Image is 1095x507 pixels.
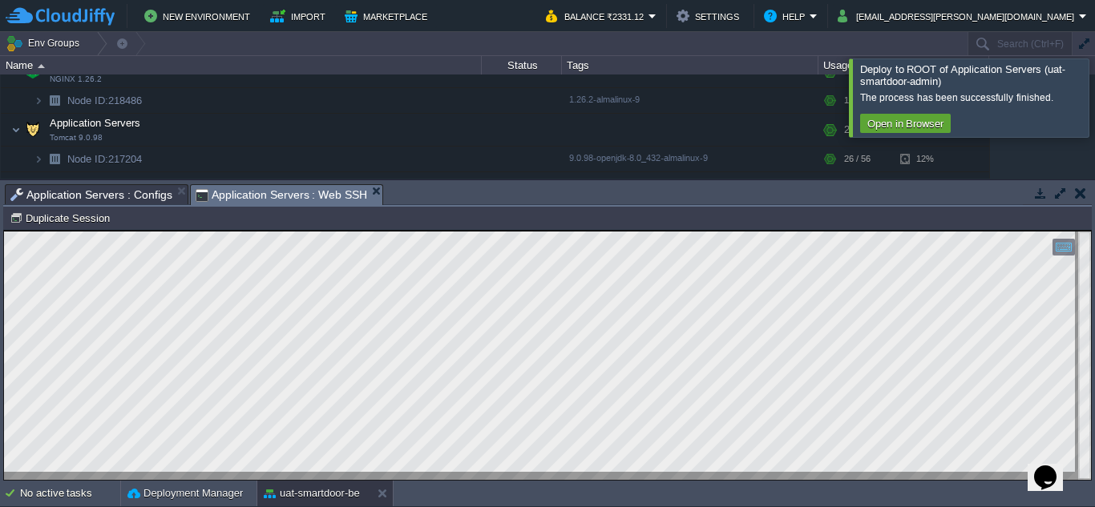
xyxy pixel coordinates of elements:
[38,64,45,68] img: AMDAwAAAACH5BAEAAAAALAAAAAABAAEAAAICRAEAOw==
[67,95,108,107] span: Node ID:
[764,6,810,26] button: Help
[144,6,255,26] button: New Environment
[43,172,66,197] img: AMDAwAAAACH5BAEAAAAALAAAAAABAAEAAAICRAEAOw==
[34,88,43,113] img: AMDAwAAAACH5BAEAAAAALAAAAAABAAEAAAICRAEAOw==
[10,211,115,225] button: Duplicate Session
[345,6,432,26] button: Marketplace
[860,63,1065,87] span: Deploy to ROOT of Application Servers (uat-smartdoor-admin)
[67,153,108,165] span: Node ID:
[569,95,640,104] span: 1.26.2-almalinux-9
[66,152,144,166] span: 217204
[569,153,708,163] span: 9.0.98-openjdk-8.0_432-almalinux-9
[819,56,988,74] div: Usage
[43,88,66,113] img: AMDAwAAAACH5BAEAAAAALAAAAAABAAEAAAICRAEAOw==
[20,481,120,506] div: No active tasks
[10,185,172,204] span: Application Servers : Configs
[860,91,1085,104] div: The process has been successfully finished.
[66,94,144,107] span: 218486
[43,147,66,171] img: AMDAwAAAACH5BAEAAAAALAAAAAABAAEAAAICRAEAOw==
[483,56,561,74] div: Status
[66,178,131,191] a: Deployments
[1028,443,1079,491] iframe: chat widget
[677,6,744,26] button: Settings
[48,117,143,129] a: Application ServersTomcat 9.0.98
[563,56,818,74] div: Tags
[838,6,1079,26] button: [EMAIL_ADDRESS][PERSON_NAME][DOMAIN_NAME]
[22,114,44,146] img: AMDAwAAAACH5BAEAAAAALAAAAAABAAEAAAICRAEAOw==
[48,116,143,130] span: Application Servers
[844,88,866,113] div: 1 / 16
[270,6,330,26] button: Import
[844,114,875,146] div: 26 / 56
[127,485,243,501] button: Deployment Manager
[34,172,43,197] img: AMDAwAAAACH5BAEAAAAALAAAAAABAAEAAAICRAEAOw==
[50,133,103,143] span: Tomcat 9.0.98
[34,147,43,171] img: AMDAwAAAACH5BAEAAAAALAAAAAABAAEAAAICRAEAOw==
[264,485,360,501] button: uat-smartdoor-be
[844,147,871,171] div: 26 / 56
[66,94,144,107] a: Node ID:218486
[50,74,102,84] span: NGINX 1.26.2
[11,114,21,146] img: AMDAwAAAACH5BAEAAAAALAAAAAABAAEAAAICRAEAOw==
[863,116,948,131] button: Open in Browser
[546,6,649,26] button: Balance ₹2331.12
[900,147,952,171] div: 12%
[6,6,115,26] img: CloudJiffy
[6,32,85,54] button: Env Groups
[196,185,368,205] span: Application Servers : Web SSH
[66,152,144,166] a: Node ID:217204
[2,56,481,74] div: Name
